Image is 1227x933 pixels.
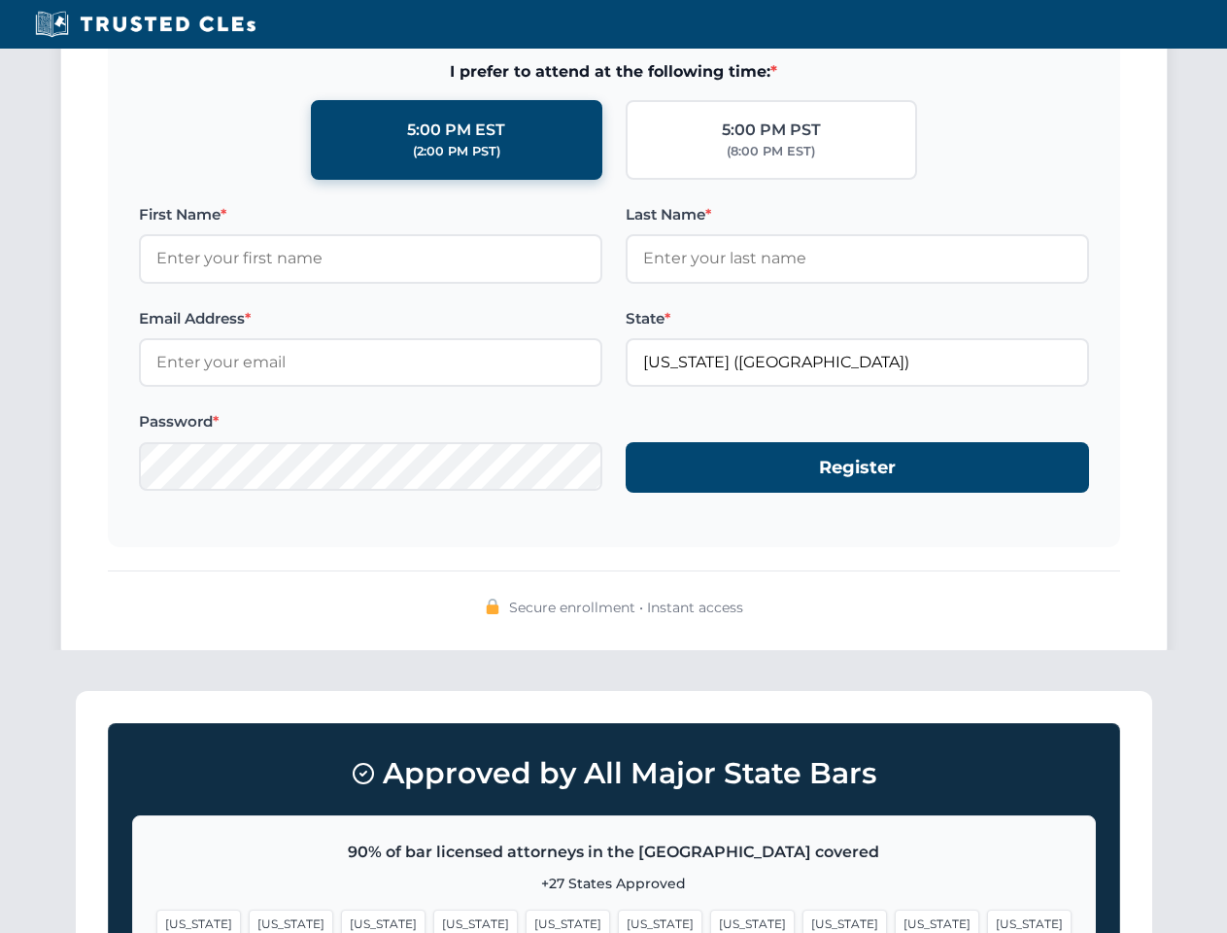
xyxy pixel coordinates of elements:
[727,142,815,161] div: (8:00 PM EST)
[156,873,1072,894] p: +27 States Approved
[722,118,821,143] div: 5:00 PM PST
[139,410,602,433] label: Password
[139,234,602,283] input: Enter your first name
[626,338,1089,387] input: California (CA)
[626,203,1089,226] label: Last Name
[156,840,1072,865] p: 90% of bar licensed attorneys in the [GEOGRAPHIC_DATA] covered
[132,747,1096,800] h3: Approved by All Major State Bars
[509,597,743,618] span: Secure enrollment • Instant access
[139,307,602,330] label: Email Address
[407,118,505,143] div: 5:00 PM EST
[139,338,602,387] input: Enter your email
[139,59,1089,85] span: I prefer to attend at the following time:
[626,442,1089,494] button: Register
[29,10,261,39] img: Trusted CLEs
[485,599,500,614] img: 🔒
[626,234,1089,283] input: Enter your last name
[626,307,1089,330] label: State
[413,142,500,161] div: (2:00 PM PST)
[139,203,602,226] label: First Name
